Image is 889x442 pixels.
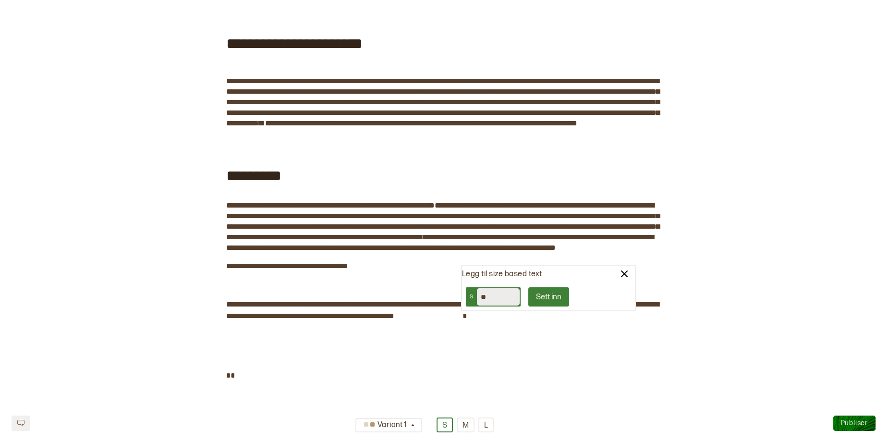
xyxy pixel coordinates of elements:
div: S [466,290,477,304]
button: Publiser [833,416,876,431]
button: L [478,417,494,432]
button: Sett inn [528,287,569,307]
div: Variant 1 [361,417,409,433]
button: M [457,417,475,432]
span: Publiser [841,419,868,427]
button: Variant 1 [355,418,422,432]
button: S [437,417,453,432]
img: lukk valg [619,268,630,280]
p: Legg til size based text [462,270,542,280]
